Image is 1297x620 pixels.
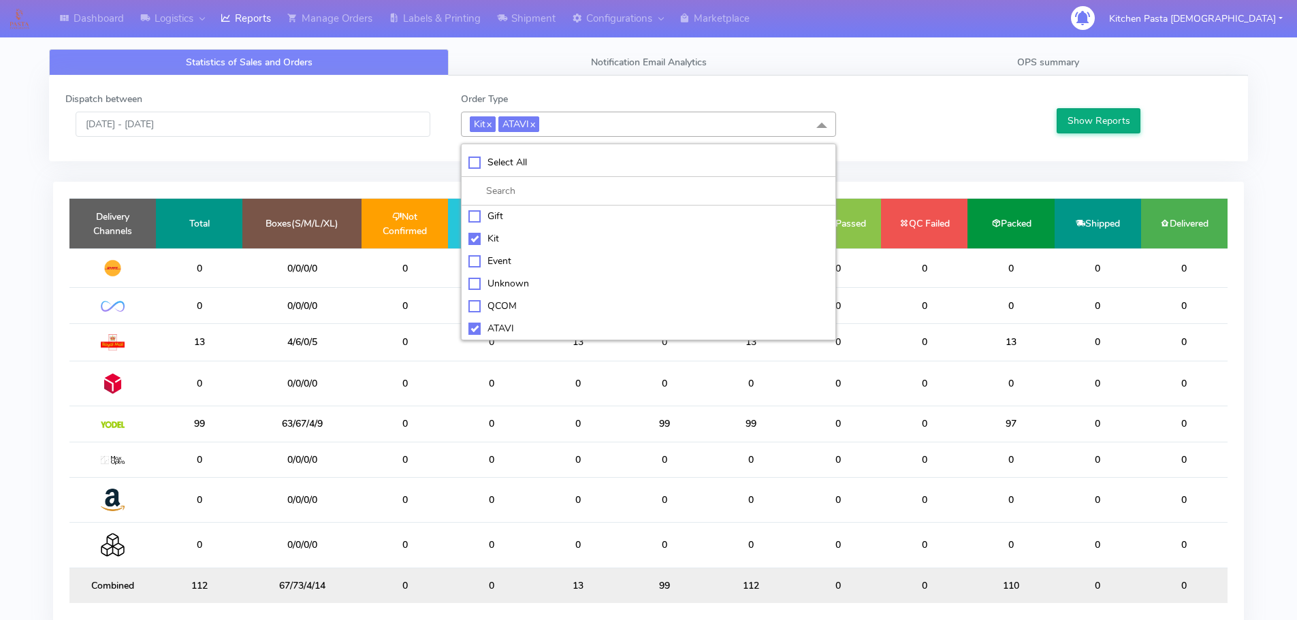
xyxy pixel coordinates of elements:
div: Kit [468,231,829,246]
img: Collection [101,533,125,557]
td: 0 [1055,361,1141,406]
td: 0 [448,288,534,323]
td: 0 [622,323,708,361]
td: 110 [967,568,1054,603]
td: 0 [362,477,448,522]
td: 0 [795,477,881,522]
td: 4/6/0/5 [242,323,362,361]
div: Select All [468,155,829,169]
img: OnFleet [101,301,125,312]
div: Event [468,254,829,268]
td: 0 [448,568,534,603]
a: x [485,116,492,131]
label: Order Type [461,92,508,106]
td: 0/0/0/0 [242,361,362,406]
td: 97 [967,406,1054,442]
td: Packed [967,199,1054,248]
a: x [529,116,535,131]
td: 0 [534,477,621,522]
td: 0 [362,323,448,361]
td: 0 [362,361,448,406]
td: 0 [156,442,242,477]
img: Royal Mail [101,334,125,350]
td: 0 [622,442,708,477]
td: 0 [881,248,967,288]
td: 0/0/0/0 [242,523,362,568]
td: 0 [1141,248,1228,288]
td: 0 [534,523,621,568]
div: Unknown [468,276,829,291]
td: 0 [967,248,1054,288]
td: 67/73/4/14 [242,568,362,603]
span: ATAVI [498,116,539,132]
td: 0 [622,523,708,568]
td: 0/0/0/0 [242,477,362,522]
td: 0 [795,323,881,361]
td: 0 [881,361,967,406]
td: 63/67/4/9 [242,406,362,442]
img: DHL [101,259,125,277]
td: 0/0/0/0 [242,442,362,477]
td: 0 [448,442,534,477]
td: 0 [448,406,534,442]
td: 0 [708,477,795,522]
span: OPS summary [1017,56,1079,69]
ul: Tabs [49,49,1248,76]
td: 13 [534,323,621,361]
td: 99 [708,406,795,442]
td: Shipped [1055,199,1141,248]
td: 0 [967,477,1054,522]
td: 0 [1055,442,1141,477]
td: 0 [795,288,881,323]
td: 0 [795,361,881,406]
td: 0 [448,323,534,361]
td: 0 [708,523,795,568]
td: 112 [708,568,795,603]
td: 0 [1055,288,1141,323]
td: 0 [156,248,242,288]
td: 0 [156,523,242,568]
td: 13 [708,323,795,361]
td: 0 [1055,523,1141,568]
td: 0 [881,323,967,361]
td: 0 [156,361,242,406]
td: 0 [156,477,242,522]
td: 0 [448,248,534,288]
td: 0 [967,523,1054,568]
span: Notification Email Analytics [591,56,707,69]
td: 99 [622,406,708,442]
td: 0 [362,248,448,288]
td: 0 [448,523,534,568]
td: Total [156,199,242,248]
td: 0 [881,288,967,323]
td: 0 [1141,406,1228,442]
td: 13 [156,323,242,361]
td: 0 [1055,323,1141,361]
td: QC Failed [881,199,967,248]
div: QCOM [468,299,829,313]
td: 0 [795,442,881,477]
td: 0 [534,406,621,442]
img: Yodel [101,421,125,428]
span: Statistics of Sales and Orders [186,56,313,69]
td: 0 [795,406,881,442]
td: 0 [1055,406,1141,442]
td: 99 [156,406,242,442]
label: Dispatch between [65,92,142,106]
td: 0 [362,442,448,477]
input: multiselect-search [468,184,829,198]
td: 0 [1141,323,1228,361]
td: 0 [967,361,1054,406]
td: 0 [881,406,967,442]
td: Confirmed [448,199,534,248]
td: 0 [156,288,242,323]
img: MaxOptra [101,456,125,466]
td: 0 [1055,248,1141,288]
td: 0 [795,248,881,288]
td: 0 [448,477,534,522]
td: 0 [622,361,708,406]
td: 0/0/0/0 [242,248,362,288]
td: 0 [362,523,448,568]
span: Kit [470,116,496,132]
div: ATAVI [468,321,829,336]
